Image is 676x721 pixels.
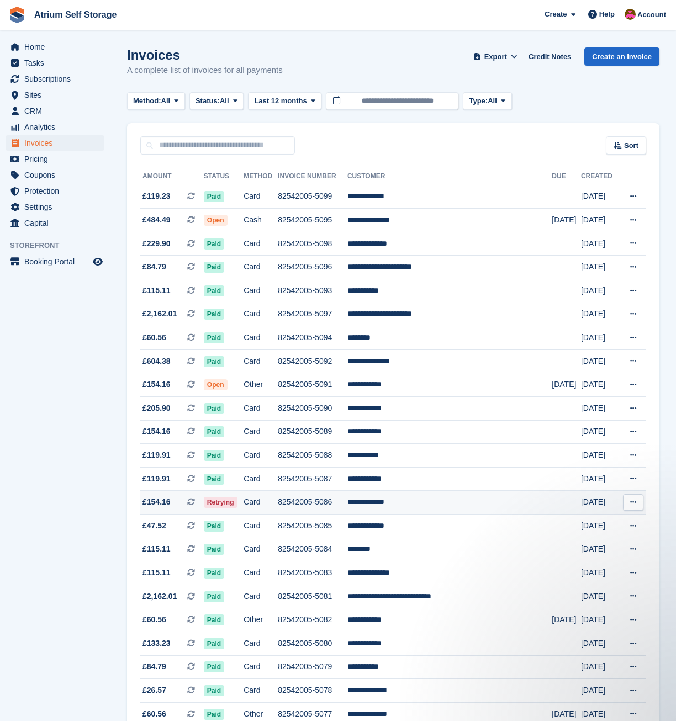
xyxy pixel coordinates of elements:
[244,256,278,279] td: Card
[204,215,228,226] span: Open
[278,444,347,468] td: 82542005-5088
[24,135,91,151] span: Invoices
[6,199,104,215] a: menu
[204,709,224,720] span: Paid
[244,491,278,515] td: Card
[142,614,166,625] span: £60.56
[24,199,91,215] span: Settings
[581,491,619,515] td: [DATE]
[637,9,666,20] span: Account
[6,55,104,71] a: menu
[24,151,91,167] span: Pricing
[6,119,104,135] a: menu
[278,679,347,703] td: 82542005-5078
[24,119,91,135] span: Analytics
[244,185,278,209] td: Card
[278,420,347,444] td: 82542005-5089
[142,261,166,273] span: £84.79
[244,279,278,303] td: Card
[24,55,91,71] span: Tasks
[552,209,581,232] td: [DATE]
[244,515,278,538] td: Card
[24,39,91,55] span: Home
[581,209,619,232] td: [DATE]
[142,708,166,720] span: £60.56
[142,567,171,579] span: £115.11
[204,614,224,625] span: Paid
[6,135,104,151] a: menu
[127,92,185,110] button: Method: All
[244,632,278,655] td: Card
[127,47,283,62] h1: Invoices
[278,608,347,632] td: 82542005-5082
[581,279,619,303] td: [DATE]
[581,168,619,185] th: Created
[552,373,581,397] td: [DATE]
[220,96,229,107] span: All
[581,515,619,538] td: [DATE]
[24,103,91,119] span: CRM
[161,96,171,107] span: All
[142,543,171,555] span: £115.11
[278,585,347,608] td: 82542005-5081
[244,349,278,373] td: Card
[142,449,171,461] span: £119.91
[278,256,347,279] td: 82542005-5096
[581,585,619,608] td: [DATE]
[30,6,121,24] a: Atrium Self Storage
[6,183,104,199] a: menu
[545,9,567,20] span: Create
[581,397,619,421] td: [DATE]
[133,96,161,107] span: Method:
[599,9,615,20] span: Help
[278,397,347,421] td: 82542005-5090
[204,685,224,696] span: Paid
[581,679,619,703] td: [DATE]
[244,209,278,232] td: Cash
[278,561,347,585] td: 82542005-5083
[254,96,307,107] span: Last 12 months
[244,561,278,585] td: Card
[24,167,91,183] span: Coupons
[142,238,171,250] span: £229.90
[244,679,278,703] td: Card
[278,538,347,561] td: 82542005-5084
[140,168,204,185] th: Amount
[484,51,507,62] span: Export
[204,426,224,437] span: Paid
[581,232,619,256] td: [DATE]
[244,303,278,326] td: Card
[6,39,104,55] a: menu
[6,71,104,87] a: menu
[142,356,171,367] span: £604.38
[6,87,104,103] a: menu
[244,232,278,256] td: Card
[204,450,224,461] span: Paid
[278,467,347,491] td: 82542005-5087
[24,215,91,231] span: Capital
[524,47,575,66] a: Credit Notes
[204,356,224,367] span: Paid
[278,515,347,538] td: 82542005-5085
[142,285,171,296] span: £115.11
[142,426,171,437] span: £154.16
[244,538,278,561] td: Card
[204,474,224,485] span: Paid
[24,71,91,87] span: Subscriptions
[581,467,619,491] td: [DATE]
[471,47,520,66] button: Export
[278,491,347,515] td: 82542005-5086
[278,209,347,232] td: 82542005-5095
[142,402,171,414] span: £205.90
[625,9,636,20] img: Mark Rhodes
[204,168,244,185] th: Status
[91,255,104,268] a: Preview store
[278,168,347,185] th: Invoice Number
[204,191,224,202] span: Paid
[127,64,283,77] p: A complete list of invoices for all payments
[278,373,347,397] td: 82542005-5091
[142,520,166,532] span: £47.52
[244,326,278,350] td: Card
[204,285,224,296] span: Paid
[6,215,104,231] a: menu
